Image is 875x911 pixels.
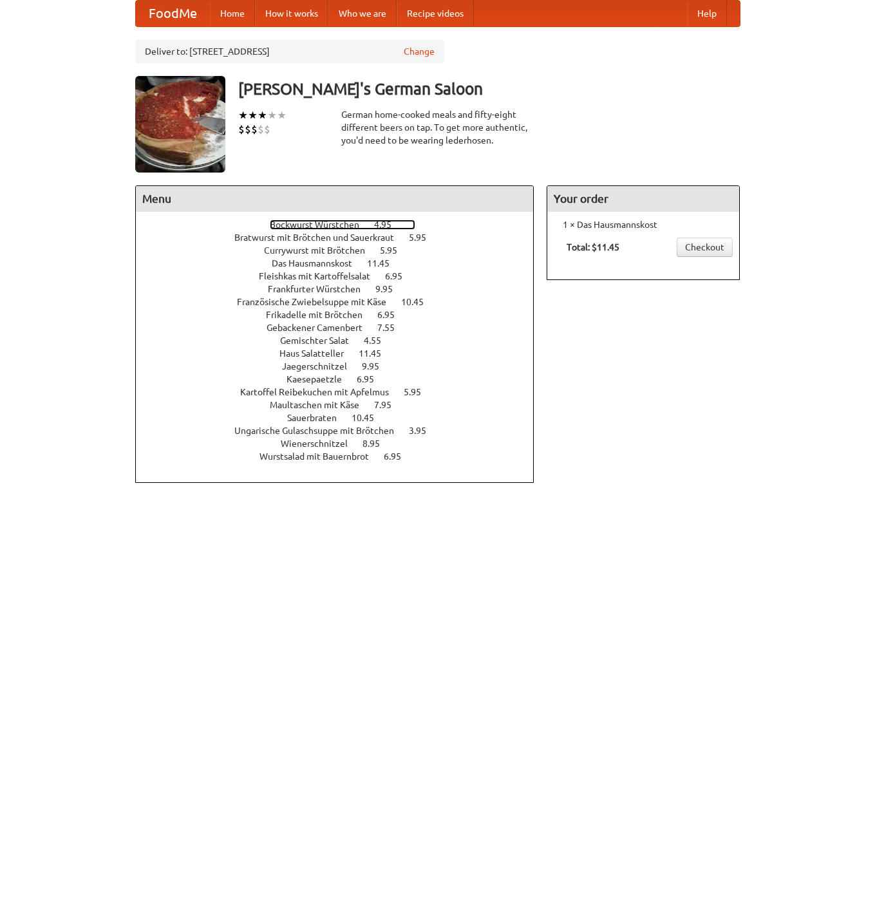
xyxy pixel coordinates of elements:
[270,400,372,410] span: Maultaschen mit Käse
[255,1,328,26] a: How it works
[270,400,415,410] a: Maultaschen mit Käse 7.95
[281,438,404,449] a: Wienerschnitzel 8.95
[328,1,397,26] a: Who we are
[384,451,414,462] span: 6.95
[238,76,740,102] h3: [PERSON_NAME]'s German Saloon
[135,40,444,63] div: Deliver to: [STREET_ADDRESS]
[234,426,407,436] span: Ungarische Gulaschsuppe mit Brötchen
[374,220,404,230] span: 4.95
[554,218,733,231] li: 1 × Das Hausmannskost
[404,45,435,58] a: Change
[280,335,405,346] a: Gemischter Salat 4.55
[385,271,415,281] span: 6.95
[362,361,392,371] span: 9.95
[258,122,264,136] li: $
[237,297,447,307] a: Französische Zwiebelsuppe mit Käse 10.45
[409,232,439,243] span: 5.95
[362,438,393,449] span: 8.95
[240,387,402,397] span: Kartoffel Reibekuchen mit Apfelmus
[380,245,410,256] span: 5.95
[135,76,225,173] img: angular.jpg
[287,374,398,384] a: Kaesepaetzle 6.95
[238,108,248,122] li: ★
[238,122,245,136] li: $
[277,108,287,122] li: ★
[287,413,350,423] span: Sauerbraten
[397,1,474,26] a: Recipe videos
[287,413,398,423] a: Sauerbraten 10.45
[234,232,450,243] a: Bratwurst mit Brötchen und Sauerkraut 5.95
[264,122,270,136] li: $
[357,374,387,384] span: 6.95
[287,374,355,384] span: Kaesepaetzle
[567,242,619,252] b: Total: $11.45
[279,348,405,359] a: Haus Salatteller 11.45
[272,258,365,268] span: Das Hausmannskost
[374,400,404,410] span: 7.95
[279,348,357,359] span: Haus Salatteller
[264,245,421,256] a: Currywurst mit Brötchen 5.95
[401,297,437,307] span: 10.45
[267,108,277,122] li: ★
[264,245,378,256] span: Currywurst mit Brötchen
[409,426,439,436] span: 3.95
[341,108,534,147] div: German home-cooked meals and fifty-eight different beers on tap. To get more authentic, you'd nee...
[259,451,425,462] a: Wurstsalad mit Bauernbrot 6.95
[367,258,402,268] span: 11.45
[359,348,394,359] span: 11.45
[282,361,403,371] a: Jaegerschnitzel 9.95
[136,186,534,212] h4: Menu
[687,1,727,26] a: Help
[677,238,733,257] a: Checkout
[266,310,375,320] span: Frikadelle mit Brötchen
[259,271,426,281] a: Fleishkas mit Kartoffelsalat 6.95
[237,297,399,307] span: Französische Zwiebelsuppe mit Käse
[547,186,739,212] h4: Your order
[281,438,361,449] span: Wienerschnitzel
[266,310,419,320] a: Frikadelle mit Brötchen 6.95
[267,323,419,333] a: Gebackener Camenbert 7.55
[272,258,413,268] a: Das Hausmannskost 11.45
[268,284,417,294] a: Frankfurter Würstchen 9.95
[377,310,408,320] span: 6.95
[259,271,383,281] span: Fleishkas mit Kartoffelsalat
[282,361,360,371] span: Jaegerschnitzel
[259,451,382,462] span: Wurstsalad mit Bauernbrot
[258,108,267,122] li: ★
[248,108,258,122] li: ★
[245,122,251,136] li: $
[240,387,445,397] a: Kartoffel Reibekuchen mit Apfelmus 5.95
[268,284,373,294] span: Frankfurter Würstchen
[234,232,407,243] span: Bratwurst mit Brötchen und Sauerkraut
[364,335,394,346] span: 4.55
[375,284,406,294] span: 9.95
[234,426,450,436] a: Ungarische Gulaschsuppe mit Brötchen 3.95
[352,413,387,423] span: 10.45
[270,220,372,230] span: Bockwurst Würstchen
[280,335,362,346] span: Gemischter Salat
[136,1,210,26] a: FoodMe
[210,1,255,26] a: Home
[251,122,258,136] li: $
[404,387,434,397] span: 5.95
[267,323,375,333] span: Gebackener Camenbert
[377,323,408,333] span: 7.55
[270,220,415,230] a: Bockwurst Würstchen 4.95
